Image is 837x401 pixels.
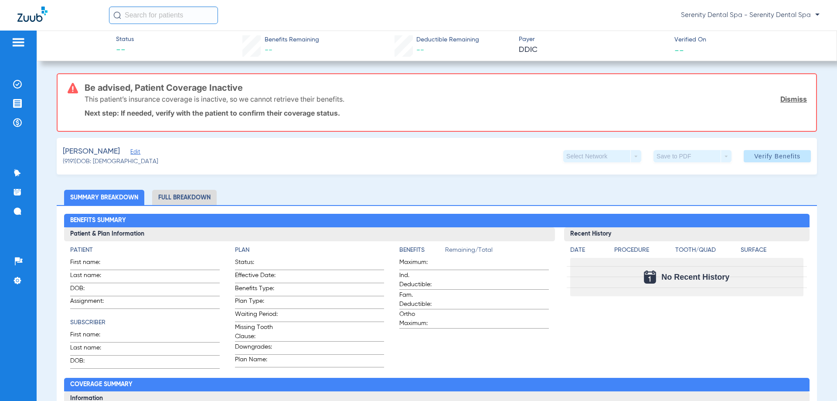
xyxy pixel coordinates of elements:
span: DDIC [519,45,667,55]
span: -- [265,46,272,54]
app-breakdown-title: Tooth/Quad [675,246,738,258]
p: This patient’s insurance coverage is inactive, so we cannot retrieve their benefits. [85,95,344,103]
span: -- [116,45,134,57]
h4: Date [570,246,607,255]
h3: Be advised, Patient Coverage Inactive [85,83,807,92]
h2: Benefits Summary [64,214,809,228]
span: Remaining/Total [445,246,548,258]
h3: Patient & Plan Information [64,227,555,241]
img: Zuub Logo [17,7,48,22]
span: Verified On [674,35,823,45]
img: Search Icon [113,11,121,19]
li: Full Breakdown [152,190,217,205]
span: Benefits Remaining [265,35,319,45]
span: [PERSON_NAME] [63,146,120,157]
app-breakdown-title: Benefits [399,246,445,258]
a: Dismiss [780,95,807,103]
img: hamburger-icon [11,37,25,48]
span: Ind. Deductible: [399,271,442,289]
span: Ortho Maximum: [399,310,442,328]
p: Next step: If needed, verify with the patient to confirm their coverage status. [85,109,807,117]
span: Plan Type: [235,297,278,308]
span: Last name: [70,271,113,283]
h3: Recent History [564,227,810,241]
span: Serenity Dental Spa - Serenity Dental Spa [681,11,820,20]
span: Payer [519,35,667,44]
img: error-icon [68,83,78,93]
span: (9191) DOB: [DEMOGRAPHIC_DATA] [63,157,158,166]
span: Missing Tooth Clause: [235,323,278,341]
span: First name: [70,258,113,270]
span: Benefits Type: [235,284,278,296]
span: DOB: [70,356,113,368]
app-breakdown-title: Date [570,246,607,258]
span: -- [416,46,424,54]
span: Deductible Remaining [416,35,479,45]
input: Search for patients [109,7,218,24]
h4: Tooth/Quad [675,246,738,255]
h4: Procedure [614,246,672,255]
span: Maximum: [399,258,442,270]
iframe: Chat Widget [793,359,837,401]
span: Waiting Period: [235,310,278,322]
h4: Benefits [399,246,445,255]
span: Plan Name: [235,355,278,367]
span: -- [674,45,684,55]
li: Summary Breakdown [64,190,144,205]
span: Status: [235,258,278,270]
span: No Recent History [661,273,729,281]
button: Verify Benefits [744,150,811,162]
span: Downgrades: [235,343,278,354]
h4: Plan [235,246,384,255]
span: Effective Date: [235,271,278,283]
span: DOB: [70,284,113,296]
h4: Patient [70,246,219,255]
app-breakdown-title: Procedure [614,246,672,258]
app-breakdown-title: Surface [741,246,803,258]
span: Assignment: [70,297,113,308]
h4: Subscriber [70,318,219,327]
span: Fam. Deductible: [399,291,442,309]
span: Verify Benefits [754,153,800,160]
span: Last name: [70,343,113,355]
h4: Surface [741,246,803,255]
img: Calendar [644,271,656,284]
span: First name: [70,330,113,342]
span: Edit [130,149,138,157]
h2: Coverage Summary [64,378,809,392]
span: Status [116,35,134,44]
